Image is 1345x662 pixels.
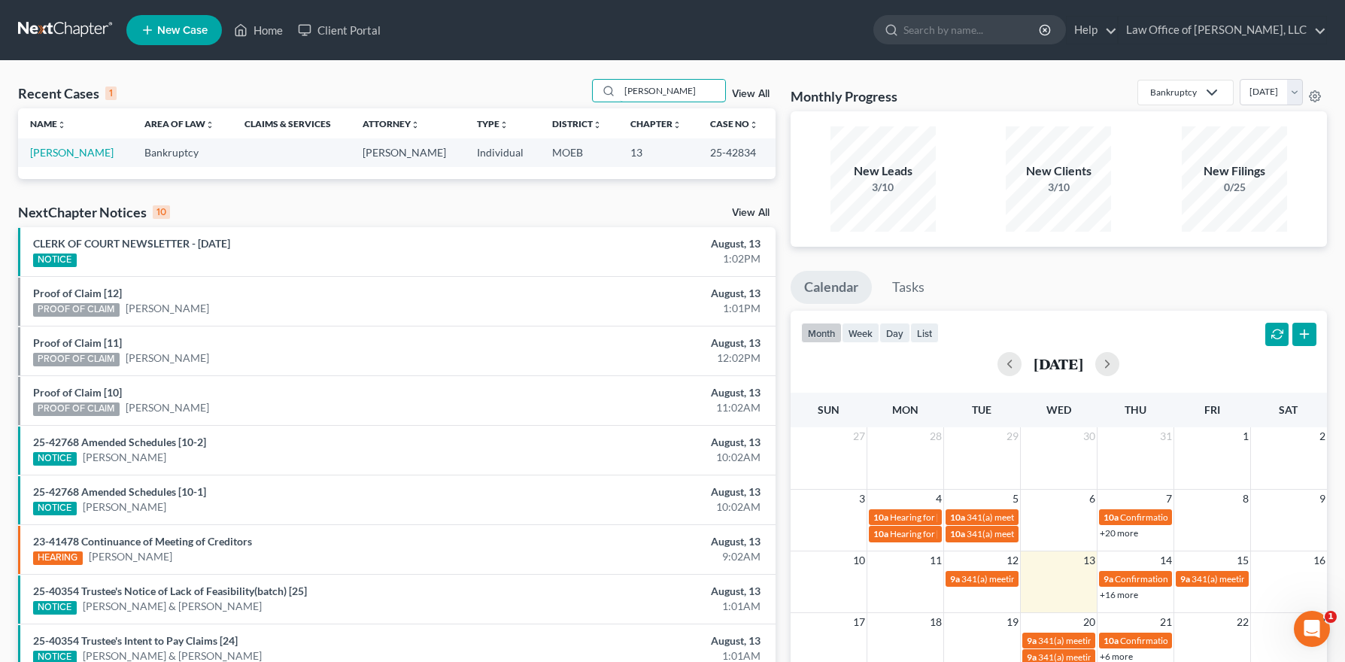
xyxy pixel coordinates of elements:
div: 1:02PM [528,251,761,266]
div: August, 13 [528,336,761,351]
span: 9a [1104,573,1113,585]
span: 18 [928,613,943,631]
span: 12 [1005,551,1020,569]
h2: [DATE] [1034,356,1083,372]
div: NOTICE [33,452,77,466]
a: 25-42768 Amended Schedules [10-1] [33,485,206,498]
span: 9a [1180,573,1190,585]
a: Proof of Claim [11] [33,336,122,349]
i: unfold_more [593,120,602,129]
div: Recent Cases [18,84,117,102]
div: New Filings [1182,162,1287,180]
h3: Monthly Progress [791,87,897,105]
button: month [801,323,842,343]
a: [PERSON_NAME] [89,549,172,564]
a: [PERSON_NAME] [126,400,209,415]
span: 16 [1312,551,1327,569]
a: [PERSON_NAME] [83,500,166,515]
span: Sat [1279,403,1298,416]
i: unfold_more [411,120,420,129]
button: day [879,323,910,343]
span: 8 [1241,490,1250,508]
span: Sun [818,403,839,416]
a: [PERSON_NAME] [126,301,209,316]
div: August, 13 [528,385,761,400]
div: New Leads [830,162,936,180]
span: 341(a) meeting for [PERSON_NAME] [1038,635,1183,646]
input: Search by name... [620,80,725,102]
span: 6 [1088,490,1097,508]
span: 1 [1241,427,1250,445]
a: Client Portal [290,17,388,44]
a: +6 more [1100,651,1133,662]
span: 19 [1005,613,1020,631]
span: Confirmation hearing for [PERSON_NAME] [1120,512,1291,523]
div: 10:02AM [528,450,761,465]
button: week [842,323,879,343]
a: 23-41478 Continuance of Meeting of Creditors [33,535,252,548]
span: 10 [852,551,867,569]
span: Confirmation hearing for [PERSON_NAME] [1120,635,1291,646]
a: [PERSON_NAME] [30,146,114,159]
span: 15 [1235,551,1250,569]
div: August, 13 [528,584,761,599]
a: Attorneyunfold_more [363,118,420,129]
span: New Case [157,25,208,36]
span: Confirmation hearing for [PERSON_NAME] [1115,573,1286,585]
div: HEARING [33,551,83,565]
a: Calendar [791,271,872,304]
a: 25-40354 Trustee's Intent to Pay Claims [24] [33,634,238,647]
th: Claims & Services [232,108,350,138]
span: 21 [1158,613,1173,631]
a: Proof of Claim [12] [33,287,122,299]
div: 3/10 [1006,180,1111,195]
div: 3/10 [830,180,936,195]
a: CLERK OF COURT NEWSLETTER - [DATE] [33,237,230,250]
span: 341(a) meeting for [PERSON_NAME] [967,512,1112,523]
i: unfold_more [672,120,682,129]
iframe: Intercom live chat [1294,611,1330,647]
span: 3 [858,490,867,508]
div: 1 [105,87,117,100]
span: 17 [852,613,867,631]
div: August, 13 [528,435,761,450]
div: August, 13 [528,633,761,648]
div: PROOF OF CLAIM [33,353,120,366]
a: Districtunfold_more [552,118,602,129]
div: NOTICE [33,601,77,615]
span: 30 [1082,427,1097,445]
td: Individual [465,138,540,166]
span: Fri [1204,403,1220,416]
span: 7 [1164,490,1173,508]
span: 13 [1082,551,1097,569]
div: August, 13 [528,484,761,500]
span: 22 [1235,613,1250,631]
input: Search by name... [903,16,1041,44]
span: 10a [950,512,965,523]
td: Bankruptcy [132,138,232,166]
a: Tasks [879,271,938,304]
a: 25-42768 Amended Schedules [10-2] [33,436,206,448]
div: 0/25 [1182,180,1287,195]
div: 10 [153,205,170,219]
a: Law Office of [PERSON_NAME], LLC [1119,17,1326,44]
div: PROOF OF CLAIM [33,402,120,416]
div: 11:02AM [528,400,761,415]
span: 31 [1158,427,1173,445]
div: New Clients [1006,162,1111,180]
span: 10a [873,528,888,539]
td: 13 [618,138,698,166]
span: 27 [852,427,867,445]
div: August, 13 [528,534,761,549]
td: 25-42834 [698,138,775,166]
span: 10a [950,528,965,539]
a: Nameunfold_more [30,118,66,129]
span: Mon [892,403,918,416]
a: View All [732,89,770,99]
a: Case Nounfold_more [710,118,758,129]
div: 10:02AM [528,500,761,515]
div: 12:02PM [528,351,761,366]
td: MOEB [540,138,618,166]
span: 5 [1011,490,1020,508]
span: Hearing for [PERSON_NAME] [890,528,1007,539]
